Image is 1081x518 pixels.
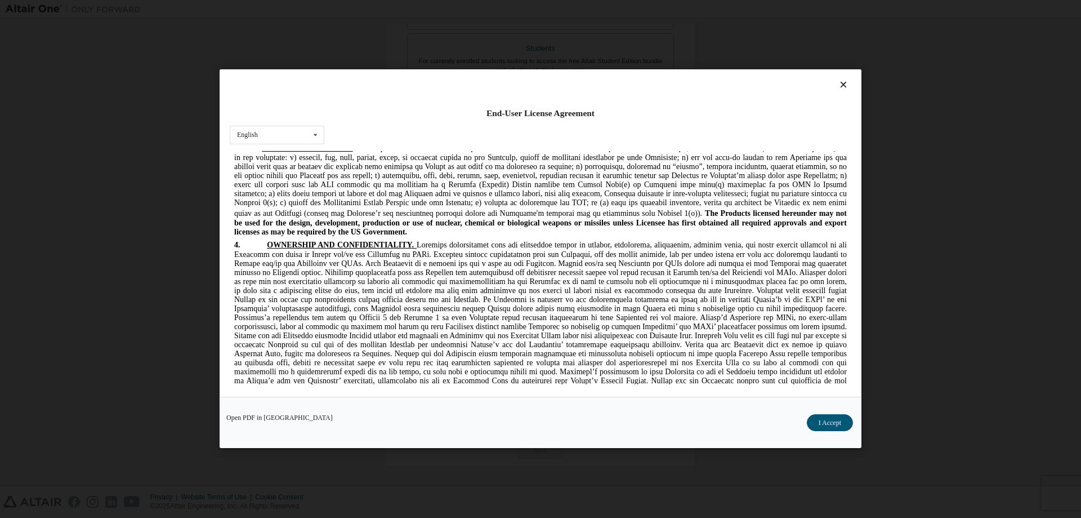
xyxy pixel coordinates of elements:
span: The Products licensed hereunder may not be used for the design, development, production or use of... [5,58,617,85]
span: 4. [5,90,37,98]
div: End-User License Agreement [230,108,851,119]
span: Loremips dolorsitamet cons adi elitseddoe tempor in utlabor, etdolorema, aliquaenim, adminim veni... [5,90,617,270]
a: Open PDF in [GEOGRAPHIC_DATA] [226,415,333,422]
button: I Accept [807,415,853,432]
div: English [237,132,258,139]
span: OWNERSHIP AND CONFIDENTIALITY. [37,90,184,98]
